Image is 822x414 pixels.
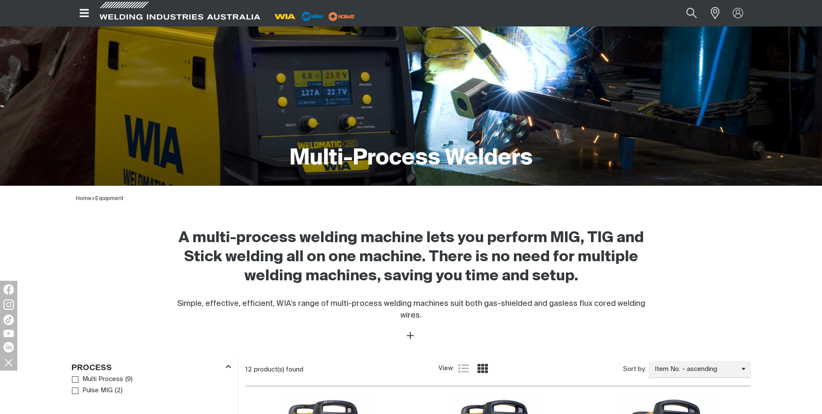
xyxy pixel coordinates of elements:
[623,365,646,375] span: Sort by:
[167,229,656,286] h2: A multi-process welding machine lets you perform MIG, TIG and Stick welding all on one machine. T...
[76,196,91,201] a: Home
[439,364,454,374] span: View:
[254,366,303,373] span: product(s) found
[1,355,16,370] img: hide socials
[71,363,112,373] h3: Process
[72,374,123,385] a: Multi Process
[458,363,469,374] a: List view
[3,342,14,352] img: LinkedIn
[82,375,123,384] span: Multi Process
[115,386,123,396] span: ( 2 )
[71,361,231,373] div: Process
[677,3,706,23] button: Search products
[3,315,14,325] img: TikTok
[326,13,357,20] a: miller
[245,365,439,374] div: 12
[289,145,533,173] h1: Multi-Process Welders
[666,3,706,23] input: Product name or item number...
[91,196,95,201] span: >
[648,365,741,375] span: Item No. - ascending
[245,358,751,381] section: Product list controls
[82,386,113,396] span: Pulse MIG
[95,196,123,201] a: Equipment
[3,284,14,295] img: Facebook
[125,375,133,384] span: ( 9 )
[72,385,113,397] a: Pulse MIG
[72,374,231,397] ul: Process
[3,299,14,310] img: Instagram
[326,10,357,23] img: miller
[177,300,645,319] span: Simple, effective, efficient, WIA’s range of multi-process welding machines suit both gas-shielde...
[3,330,14,337] img: YouTube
